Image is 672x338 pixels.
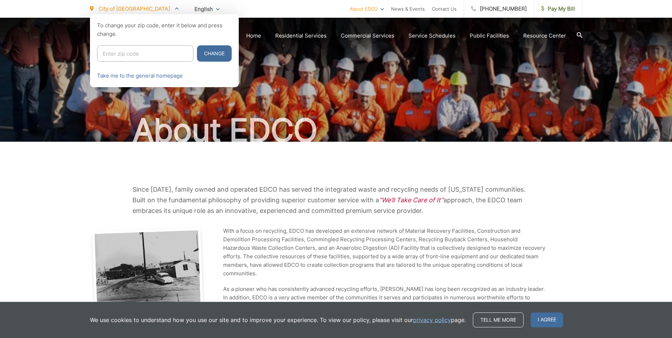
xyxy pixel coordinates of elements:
[432,5,457,13] a: Contact Us
[97,45,193,62] input: Enter zip code
[97,21,232,38] p: To change your zip code, enter it below and press change.
[413,316,451,324] a: privacy policy
[391,5,425,13] a: News & Events
[189,3,225,15] span: English
[90,316,466,324] p: We use cookies to understand how you use our site and to improve your experience. To view our pol...
[197,45,232,62] button: Change
[350,5,384,13] a: About EDCO
[98,5,170,12] span: City of [GEOGRAPHIC_DATA]
[473,312,524,327] a: Tell me more
[541,5,575,13] span: Pay My Bill
[97,72,183,80] a: Take me to the general homepage
[531,312,563,327] span: I agree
